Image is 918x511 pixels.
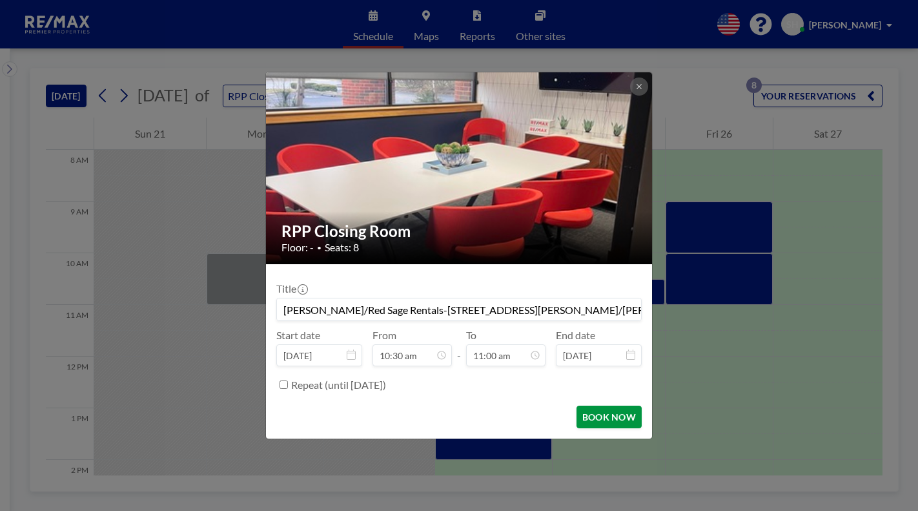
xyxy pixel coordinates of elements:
[281,241,314,254] span: Floor: -
[276,282,307,295] label: Title
[281,222,638,241] h2: RPP Closing Room
[317,243,321,253] span: •
[372,329,396,342] label: From
[576,406,642,428] button: BOOK NOW
[276,329,320,342] label: Start date
[277,298,641,320] input: Stephanie's reservation
[291,379,386,391] label: Repeat (until [DATE])
[466,329,476,342] label: To
[325,241,359,254] span: Seats: 8
[457,333,461,362] span: -
[556,329,595,342] label: End date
